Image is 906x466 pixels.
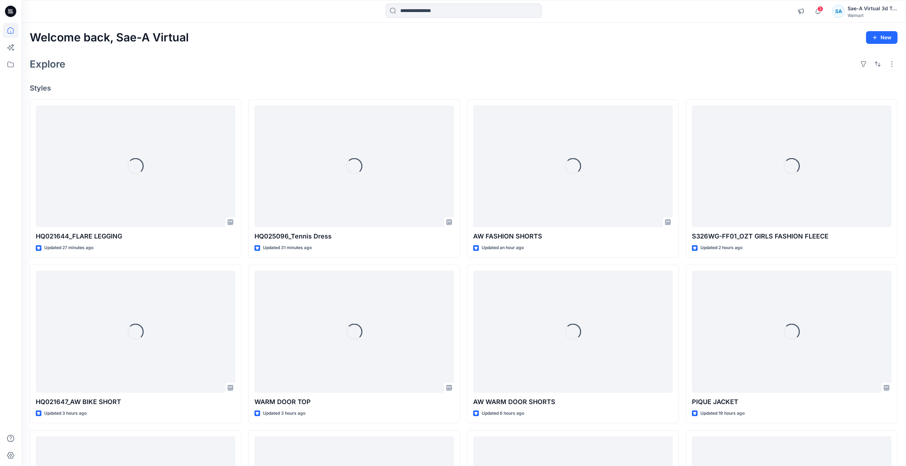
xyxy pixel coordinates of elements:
p: Updated 6 hours ago [482,410,524,417]
div: SA [832,5,845,18]
span: 3 [818,6,823,12]
div: Sae-A Virtual 3d Team [848,4,897,13]
button: New [866,31,898,44]
p: PIQUE JACKET [692,397,891,407]
p: Updated 27 minutes ago [44,244,93,252]
h2: Explore [30,58,65,70]
p: AW WARM DOOR SHORTS [473,397,673,407]
p: Updated 3 hours ago [263,410,305,417]
p: HQ021644_FLARE LEGGING [36,231,235,241]
h2: Welcome back, Sae-A Virtual [30,31,189,44]
p: Updated an hour ago [482,244,524,252]
p: HQ025096_Tennis Dress [254,231,454,241]
p: AW FASHION SHORTS [473,231,673,241]
p: WARM DOOR TOP [254,397,454,407]
p: Updated 19 hours ago [700,410,745,417]
p: Updated 31 minutes ago [263,244,312,252]
p: Updated 2 hours ago [700,244,742,252]
p: HQ021647_AW BIKE SHORT [36,397,235,407]
p: S326WG-FF01_OZT GIRLS FASHION FLEECE [692,231,891,241]
div: Walmart [848,13,897,18]
h4: Styles [30,84,898,92]
p: Updated 3 hours ago [44,410,87,417]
